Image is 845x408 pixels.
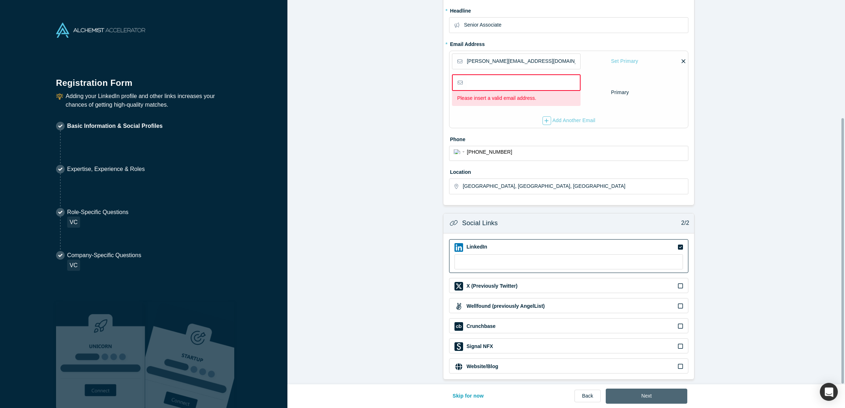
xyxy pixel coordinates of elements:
img: Crunchbase icon [454,322,463,331]
button: Add Another Email [542,116,596,125]
img: Website/Blog icon [454,362,463,371]
p: Please insert a valid email address. [457,94,575,102]
p: Basic Information & Social Profiles [67,122,163,130]
h1: Registration Form [56,69,231,89]
div: Set Primary [611,55,638,68]
button: Skip for now [445,389,491,404]
p: Adding your LinkedIn profile and other links increases your chances of getting high-quality matches. [66,92,231,109]
button: Next [606,389,687,404]
label: Email Address [449,38,485,48]
div: VC [67,260,80,271]
div: Wellfound (previously AngelList) iconWellfound (previously AngelList) [449,298,688,313]
a: Back [574,390,601,402]
label: LinkedIn [466,243,487,251]
img: LinkedIn icon [454,243,463,252]
label: Crunchbase [466,323,495,330]
div: Add Another Email [542,116,596,125]
p: Expertise, Experience & Roles [67,165,145,173]
div: Signal NFX iconSignal NFX [449,338,688,353]
div: LinkedIn iconLinkedIn [449,239,688,273]
label: Website/Blog [466,363,498,370]
div: Primary [611,86,629,99]
input: Enter a location [463,179,688,194]
input: Partner, CEO [464,18,688,33]
img: Prism AI [145,302,234,408]
img: Alchemist Accelerator Logo [56,23,145,38]
h3: Social Links [462,218,498,228]
div: Website/Blog iconWebsite/Blog [449,358,688,374]
img: X (Previously Twitter) icon [454,282,463,291]
p: Role-Specific Questions [67,208,129,217]
label: Phone [449,133,688,143]
label: Headline [449,5,688,15]
label: Wellfound (previously AngelList) [466,302,545,310]
div: X (Previously Twitter) iconX (Previously Twitter) [449,278,688,293]
img: Robust Technologies [56,302,145,408]
img: Wellfound (previously AngelList) icon [454,302,463,311]
img: Signal NFX icon [454,342,463,351]
label: Location [449,166,688,176]
label: X (Previously Twitter) [466,282,517,290]
div: VC [67,217,80,228]
div: Crunchbase iconCrunchbase [449,318,688,333]
p: Company-Specific Questions [67,251,141,260]
p: 2/2 [678,219,689,227]
label: Signal NFX [466,343,493,350]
